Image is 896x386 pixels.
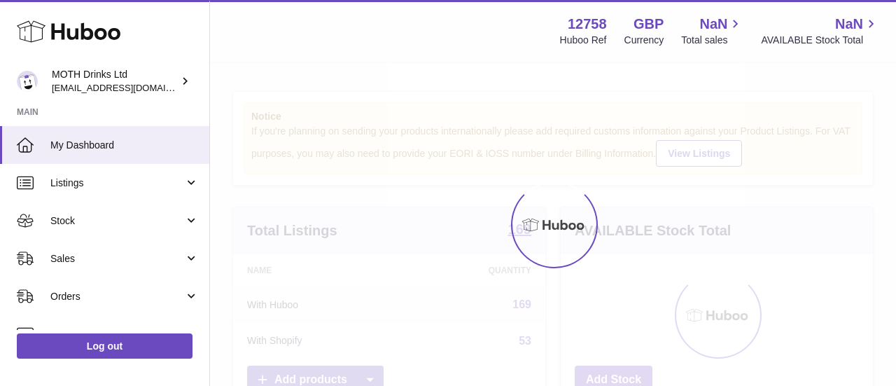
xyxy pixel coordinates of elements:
span: [EMAIL_ADDRESS][DOMAIN_NAME] [52,82,206,93]
strong: 12758 [568,15,607,34]
span: Stock [50,214,184,228]
span: Total sales [681,34,743,47]
div: MOTH Drinks Ltd [52,68,178,95]
span: Listings [50,177,184,190]
span: AVAILABLE Stock Total [761,34,879,47]
span: My Dashboard [50,139,199,152]
a: NaN AVAILABLE Stock Total [761,15,879,47]
span: Orders [50,290,184,303]
a: Log out [17,333,192,359]
span: NaN [835,15,863,34]
div: Currency [624,34,664,47]
span: Sales [50,252,184,266]
span: Usage [50,328,199,341]
span: NaN [699,15,727,34]
img: orders@mothdrinks.com [17,71,38,92]
strong: GBP [633,15,664,34]
a: NaN Total sales [681,15,743,47]
div: Huboo Ref [560,34,607,47]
